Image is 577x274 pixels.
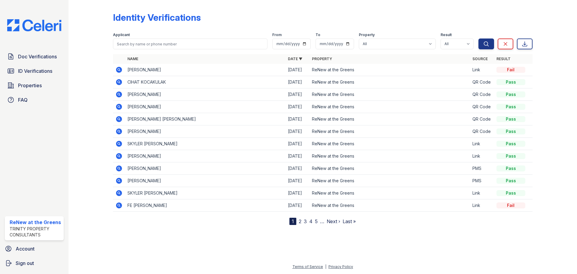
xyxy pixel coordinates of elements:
[113,32,130,37] label: Applicant
[470,125,494,138] td: QR Code
[125,187,285,199] td: SKYLER [PERSON_NAME]
[310,162,470,175] td: ReNew at the Greens
[285,150,310,162] td: [DATE]
[312,57,332,61] a: Property
[441,32,452,37] label: Result
[470,64,494,76] td: Link
[285,76,310,88] td: [DATE]
[18,53,57,60] span: Doc Verifications
[2,257,66,269] a: Sign out
[285,138,310,150] td: [DATE]
[304,218,307,224] a: 3
[289,218,296,225] div: 1
[470,162,494,175] td: PMS
[125,199,285,212] td: FE [PERSON_NAME]
[2,243,66,255] a: Account
[320,218,324,225] span: …
[496,202,525,208] div: Fail
[125,76,285,88] td: CIHAT KOCAKULAK
[125,150,285,162] td: [PERSON_NAME]
[285,187,310,199] td: [DATE]
[343,218,356,224] a: Last »
[285,88,310,101] td: [DATE]
[470,187,494,199] td: Link
[470,199,494,212] td: Link
[125,162,285,175] td: [PERSON_NAME]
[470,138,494,150] td: Link
[496,153,525,159] div: Pass
[496,178,525,184] div: Pass
[125,101,285,113] td: [PERSON_NAME]
[285,64,310,76] td: [DATE]
[472,57,488,61] a: Source
[359,32,375,37] label: Property
[496,67,525,73] div: Fail
[325,264,326,269] div: |
[310,88,470,101] td: ReNew at the Greens
[113,38,267,49] input: Search by name or phone number
[470,76,494,88] td: QR Code
[16,260,34,267] span: Sign out
[292,264,323,269] a: Terms of Service
[5,51,64,63] a: Doc Verifications
[10,226,61,238] div: Trinity Property Consultants
[310,76,470,88] td: ReNew at the Greens
[16,245,35,252] span: Account
[309,218,313,224] a: 4
[310,125,470,138] td: ReNew at the Greens
[125,125,285,138] td: [PERSON_NAME]
[470,150,494,162] td: Link
[285,101,310,113] td: [DATE]
[496,91,525,97] div: Pass
[299,218,301,224] a: 2
[125,88,285,101] td: [PERSON_NAME]
[288,57,302,61] a: Date ▼
[310,199,470,212] td: ReNew at the Greens
[285,113,310,125] td: [DATE]
[496,141,525,147] div: Pass
[496,190,525,196] div: Pass
[496,165,525,171] div: Pass
[310,138,470,150] td: ReNew at the Greens
[310,150,470,162] td: ReNew at the Greens
[125,138,285,150] td: SKYLER [PERSON_NAME]
[496,116,525,122] div: Pass
[127,57,138,61] a: Name
[18,96,28,103] span: FAQ
[310,113,470,125] td: ReNew at the Greens
[310,101,470,113] td: ReNew at the Greens
[113,12,201,23] div: Identity Verifications
[496,104,525,110] div: Pass
[125,113,285,125] td: [PERSON_NAME] [PERSON_NAME]
[125,64,285,76] td: [PERSON_NAME]
[316,32,320,37] label: To
[496,79,525,85] div: Pass
[2,19,66,31] img: CE_Logo_Blue-a8612792a0a2168367f1c8372b55b34899dd931a85d93a1a3d3e32e68fde9ad4.png
[315,218,318,224] a: 5
[5,94,64,106] a: FAQ
[285,175,310,187] td: [DATE]
[496,57,511,61] a: Result
[285,125,310,138] td: [DATE]
[125,175,285,187] td: [PERSON_NAME]
[470,113,494,125] td: QR Code
[328,264,353,269] a: Privacy Policy
[470,88,494,101] td: QR Code
[272,32,282,37] label: From
[470,101,494,113] td: QR Code
[285,162,310,175] td: [DATE]
[10,219,61,226] div: ReNew at the Greens
[310,187,470,199] td: ReNew at the Greens
[310,64,470,76] td: ReNew at the Greens
[5,65,64,77] a: ID Verifications
[5,79,64,91] a: Properties
[18,82,42,89] span: Properties
[310,175,470,187] td: ReNew at the Greens
[496,128,525,134] div: Pass
[327,218,340,224] a: Next ›
[285,199,310,212] td: [DATE]
[470,175,494,187] td: PMS
[18,67,52,75] span: ID Verifications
